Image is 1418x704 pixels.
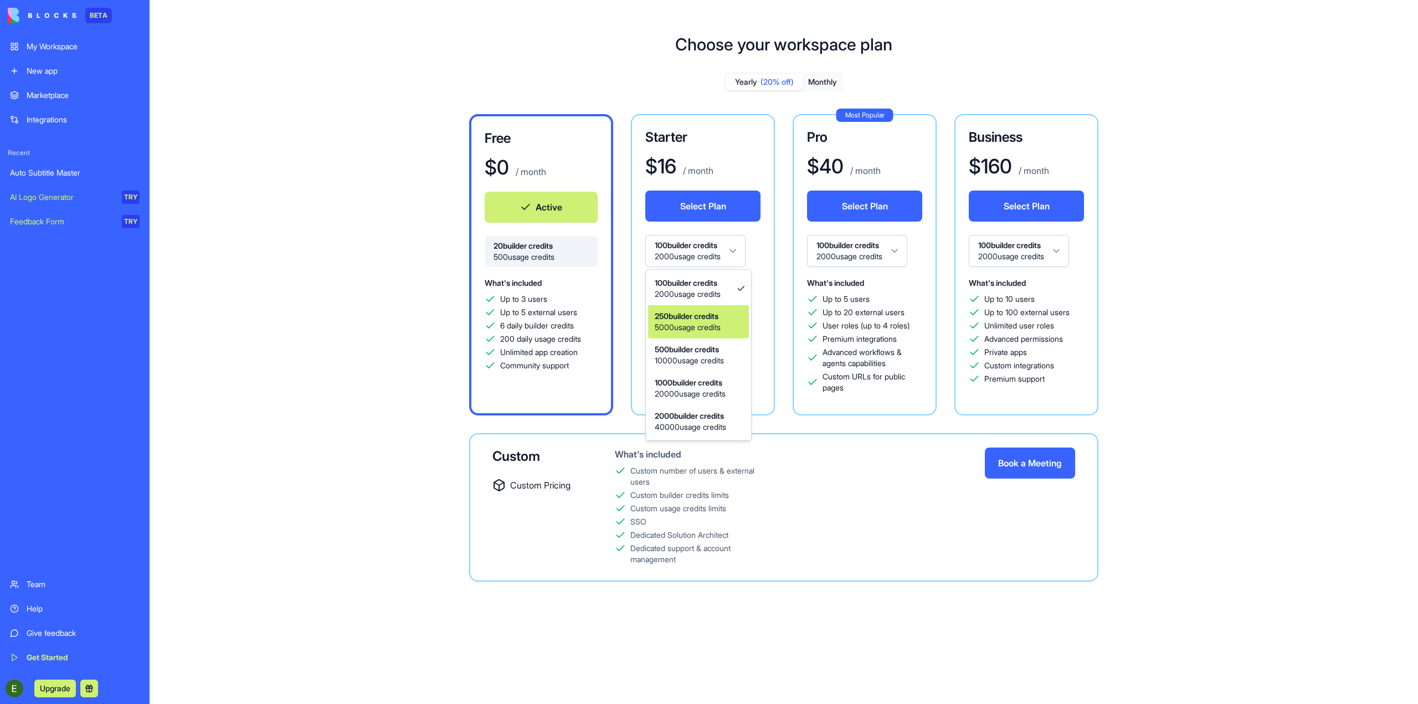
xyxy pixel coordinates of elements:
div: TRY [122,191,140,204]
div: Auto Subtitle Master [10,167,140,178]
span: 250 builder credits [655,311,721,322]
span: 2000 usage credits [655,289,721,300]
span: Recent [3,148,146,157]
span: 5000 usage credits [655,322,721,333]
div: AI Logo Generator [10,192,114,203]
span: 20000 usage credits [655,388,726,399]
div: Feedback Form [10,216,114,227]
div: TRY [122,215,140,228]
span: 2000 builder credits [655,410,726,422]
span: 500 builder credits [655,344,724,355]
span: 100 builder credits [655,278,721,289]
span: 1000 builder credits [655,377,726,388]
span: 10000 usage credits [655,355,724,366]
span: 40000 usage credits [655,422,726,433]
